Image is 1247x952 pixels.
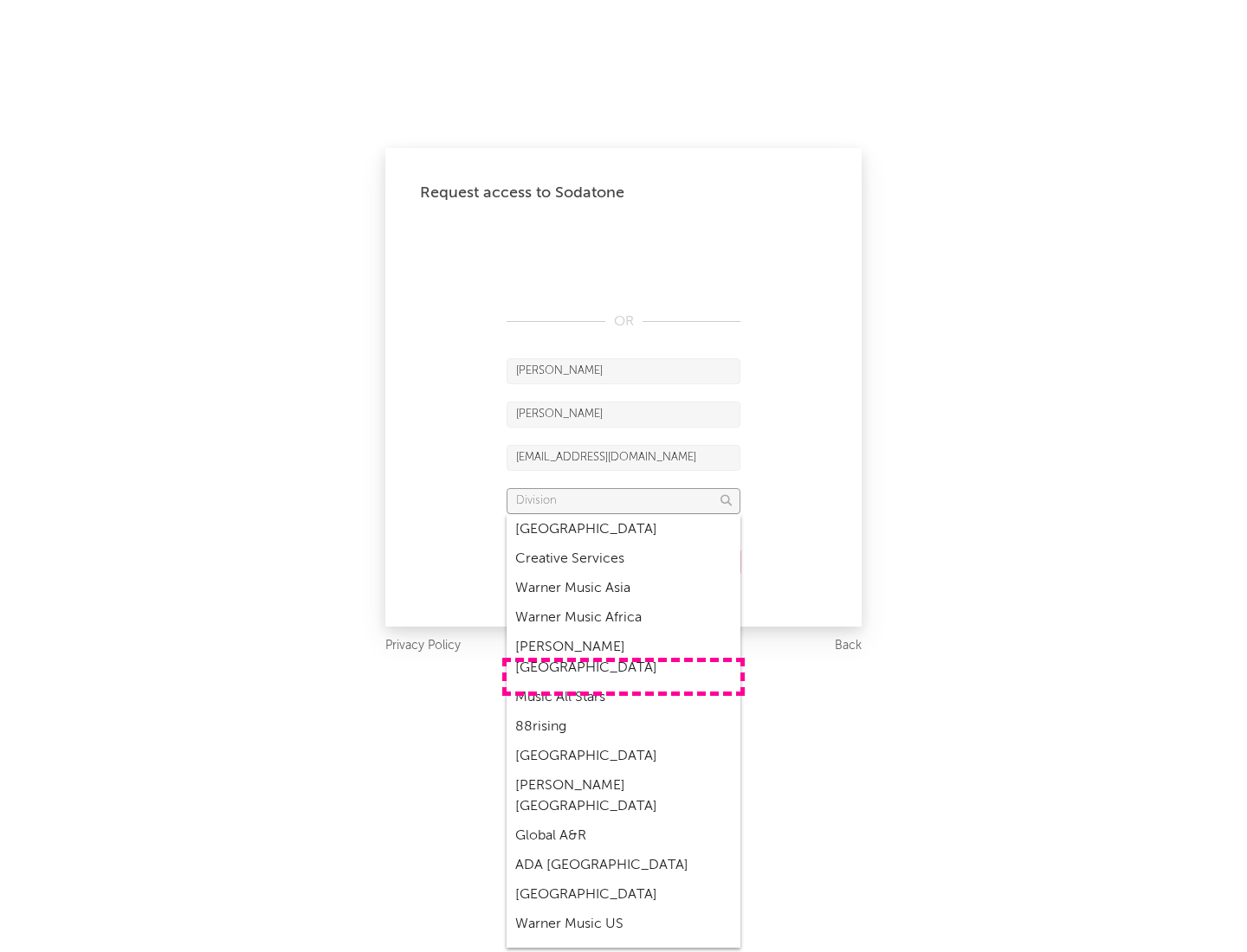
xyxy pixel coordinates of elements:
[507,633,740,683] div: [PERSON_NAME] [GEOGRAPHIC_DATA]
[507,544,740,574] div: Creative Services
[507,910,740,939] div: Warner Music US
[507,851,740,880] div: ADA [GEOGRAPHIC_DATA]
[507,515,740,544] div: [GEOGRAPHIC_DATA]
[385,635,461,657] a: Privacy Policy
[420,183,827,203] div: Request access to Sodatone
[507,742,740,771] div: [GEOGRAPHIC_DATA]
[507,358,740,384] input: First Name
[507,880,740,910] div: [GEOGRAPHIC_DATA]
[507,445,740,471] input: Email
[507,821,740,851] div: Global A&R
[507,603,740,633] div: Warner Music Africa
[507,771,740,821] div: [PERSON_NAME] [GEOGRAPHIC_DATA]
[507,574,740,603] div: Warner Music Asia
[507,488,740,514] input: Division
[507,312,740,332] div: OR
[507,712,740,742] div: 88rising
[507,402,740,428] input: Last Name
[835,635,862,657] a: Back
[507,683,740,712] div: Music All Stars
